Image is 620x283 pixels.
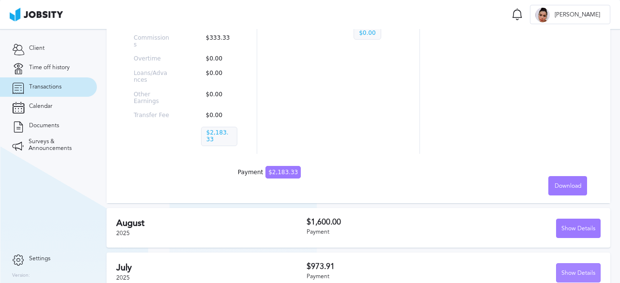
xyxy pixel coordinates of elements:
button: Download [548,176,587,195]
div: Payment [307,229,453,236]
h2: August [116,218,307,228]
span: Time off history [29,64,70,71]
p: $0.00 [201,56,237,62]
div: V [535,8,550,22]
button: V[PERSON_NAME] [530,5,610,24]
span: Calendar [29,103,52,110]
p: Other Earnings [134,91,170,105]
h3: $973.91 [307,262,453,271]
button: Show Details [556,219,601,238]
span: $2,183.33 [265,166,301,179]
span: Transactions [29,84,62,90]
span: 2025 [116,274,130,281]
button: Show Details [556,263,601,283]
p: $0.00 [201,91,237,105]
p: Overtime [134,56,170,62]
p: $2,183.33 [201,127,237,146]
p: Loans/Advances [134,70,170,84]
label: Version: [12,273,30,279]
span: Download [555,183,581,190]
span: Surveys & Announcements [29,138,85,152]
h2: July [116,263,307,273]
span: Documents [29,122,59,129]
img: ab4bad089aa723f57921c736e9817d99.png [10,8,63,21]
span: [PERSON_NAME] [550,12,605,18]
p: Transfer Fee [134,112,170,119]
p: $0.00 [201,112,237,119]
div: Payment [307,273,453,280]
p: $0.00 [201,70,237,84]
span: Settings [29,255,50,262]
div: Payment [238,169,301,176]
p: Commissions [134,35,170,48]
h3: $1,600.00 [307,218,453,226]
span: 2025 [116,230,130,237]
div: Show Details [557,264,600,283]
div: Show Details [557,219,600,238]
p: $333.33 [201,35,237,48]
p: $0.00 [354,27,381,40]
span: Client [29,45,45,52]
